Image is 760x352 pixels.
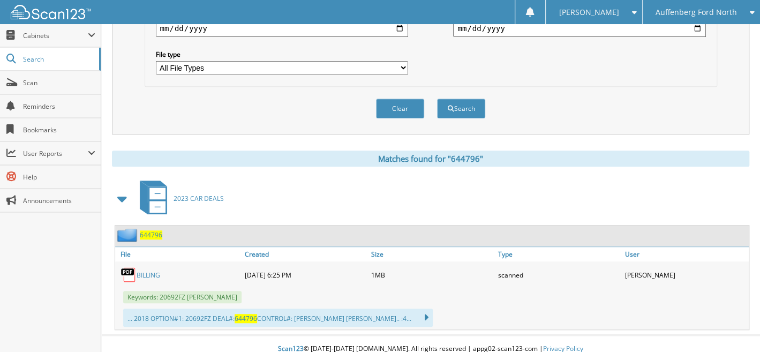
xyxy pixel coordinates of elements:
img: folder2.png [117,228,140,242]
a: User [622,247,749,261]
button: Clear [376,99,424,118]
button: Search [437,99,485,118]
a: Type [495,247,622,261]
div: 1MB [368,264,495,286]
a: Size [368,247,495,261]
div: [DATE] 6:25 PM [242,264,369,286]
div: Matches found for "644796" [112,151,749,167]
span: Help [23,173,95,182]
span: Auffenberg Ford North [656,9,737,16]
label: File type [156,50,408,59]
span: 644796 [235,314,257,323]
span: User Reports [23,149,88,158]
span: Cabinets [23,31,88,40]
a: File [115,247,242,261]
span: Search [23,55,94,64]
div: scanned [495,264,622,286]
div: [PERSON_NAME] [622,264,749,286]
span: Scan [23,78,95,87]
img: scan123-logo-white.svg [11,5,91,19]
span: Keywords: 20692FZ [PERSON_NAME] [123,291,242,303]
span: Reminders [23,102,95,111]
a: 2023 CAR DEALS [133,177,224,220]
div: ... 2018 OPTION#1: 20692FZ DEAL#: CONTROL#: [PERSON_NAME] [PERSON_NAME].. :4... [123,309,433,327]
input: end [453,20,705,37]
img: PDF.png [121,267,137,283]
span: Announcements [23,196,95,205]
iframe: Chat Widget [706,301,760,352]
span: Bookmarks [23,125,95,134]
span: [PERSON_NAME] [559,9,619,16]
a: Created [242,247,369,261]
a: BILLING [137,271,160,280]
span: 2023 CAR DEALS [174,194,224,203]
input: start [156,20,408,37]
a: 644796 [140,230,162,239]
